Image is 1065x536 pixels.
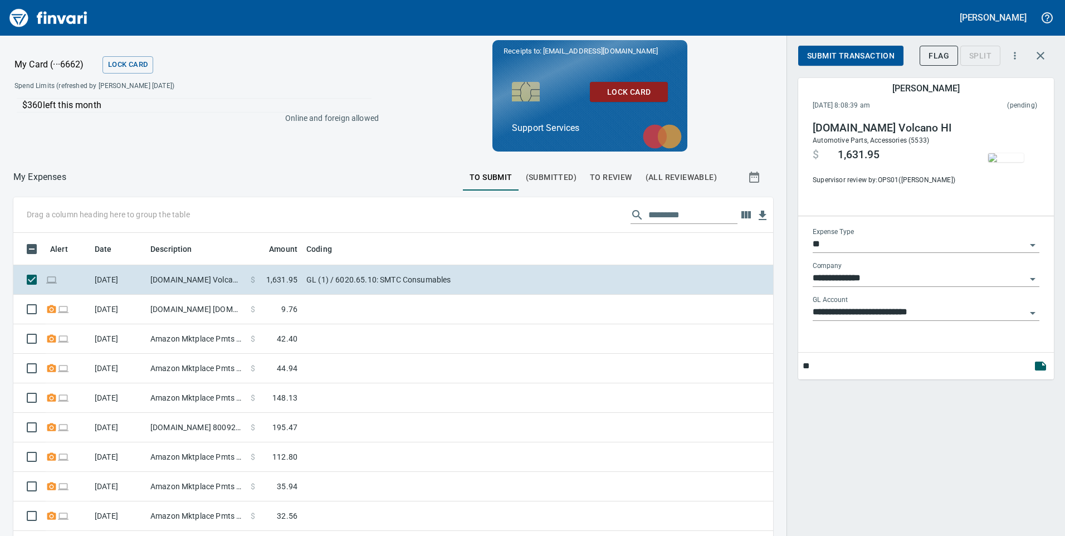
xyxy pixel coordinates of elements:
span: $ [251,304,255,315]
img: Finvari [7,4,90,31]
span: 9.76 [281,304,297,315]
span: $ [251,451,255,462]
td: [DATE] [90,265,146,295]
span: Receipt Required [46,512,57,519]
td: [DATE] [90,472,146,501]
button: Open [1025,305,1040,321]
span: $ [251,363,255,374]
span: 112.80 [272,451,297,462]
span: Amount [255,242,297,256]
span: Date [95,242,112,256]
p: My Card (···6662) [14,58,98,71]
td: [DATE] [90,295,146,324]
span: 1,631.95 [838,148,880,162]
span: Receipt Required [46,364,57,372]
label: GL Account [813,297,848,304]
span: $ [251,481,255,492]
td: [DATE] [90,324,146,354]
span: Online transaction [57,394,69,401]
span: $ [251,274,255,285]
button: Flag [920,46,958,66]
span: Receipt Required [46,305,57,313]
label: Expense Type [813,229,854,236]
span: Online transaction [57,483,69,490]
p: Support Services [512,121,668,135]
p: Drag a column heading here to group the table [27,209,190,220]
td: Amazon Mktplace Pmts [DOMAIN_NAME][URL] WA [146,354,246,383]
span: Online transaction [57,364,69,372]
span: Receipt Required [46,423,57,431]
span: 32.56 [277,510,297,522]
span: $ [251,510,255,522]
span: Receipt Required [46,394,57,401]
span: Receipt Required [46,453,57,460]
td: Amazon Mktplace Pmts [DOMAIN_NAME][URL] WA [146,472,246,501]
span: Alert [50,242,82,256]
p: My Expenses [13,170,66,184]
span: Online transaction [57,305,69,313]
span: Online transaction [57,423,69,431]
p: Online and foreign allowed [6,113,379,124]
span: Coding [306,242,332,256]
td: [DATE] [90,501,146,531]
span: (All Reviewable) [646,170,717,184]
span: $ [813,148,819,162]
span: [DATE] 8:08:39 am [813,100,939,111]
h5: [PERSON_NAME] [892,82,959,94]
button: Lock Card [590,82,668,103]
button: Open [1025,237,1040,253]
img: mastercard.svg [637,119,687,154]
span: Online transaction [57,335,69,342]
span: 42.40 [277,333,297,344]
span: To Submit [470,170,512,184]
span: Automotive Parts, Accessories (5533) [813,137,929,144]
span: Alert [50,242,68,256]
button: Choose columns to display [737,207,754,223]
span: Supervisor review by: OPS01 ([PERSON_NAME]) [813,175,963,186]
td: Amazon Mktplace Pmts [DOMAIN_NAME][URL] WA [146,442,246,472]
button: Lock Card [102,56,153,74]
button: Open [1025,271,1040,287]
span: 44.94 [277,363,297,374]
nav: breadcrumb [13,170,66,184]
td: [DOMAIN_NAME] 8009256278 [GEOGRAPHIC_DATA] [GEOGRAPHIC_DATA] [146,413,246,442]
td: [DOMAIN_NAME] [DOMAIN_NAME][URL] WA [146,295,246,324]
span: Date [95,242,126,256]
span: Spend Limits (refreshed by [PERSON_NAME] [DATE]) [14,81,276,92]
span: (Submitted) [526,170,577,184]
span: Lock Card [599,85,659,99]
span: 195.47 [272,422,297,433]
span: Online transaction [57,512,69,519]
span: Online transaction [57,453,69,460]
span: Flag [929,49,949,63]
td: [DATE] [90,354,146,383]
span: $ [251,392,255,403]
span: 35.94 [277,481,297,492]
span: 148.13 [272,392,297,403]
button: [PERSON_NAME] [957,9,1029,26]
span: Submit Transaction [807,49,895,63]
span: Lock Card [108,59,148,71]
td: [DATE] [90,413,146,442]
button: Submit Transaction [798,46,903,66]
span: $ [251,333,255,344]
td: Amazon Mktplace Pmts [DOMAIN_NAME][URL] WA [146,501,246,531]
td: [DATE] [90,383,146,413]
button: Show transactions within a particular date range [737,164,773,191]
span: Coding [306,242,346,256]
p: $360 left this month [22,99,372,112]
span: Amount [269,242,297,256]
span: Description [150,242,207,256]
span: Receipt Required [46,335,57,342]
span: Description [150,242,192,256]
td: GL (1) / 6020.65.10: SMTC Consumables [302,265,580,295]
span: Online transaction [46,276,57,283]
div: Transaction still pending, cannot split yet. It usually takes 2-3 days for a merchant to settle a... [960,50,1000,60]
button: More [1003,43,1027,68]
h4: [DOMAIN_NAME] Volcano HI [813,121,963,135]
button: Close transaction [1027,42,1054,69]
td: Amazon Mktplace Pmts [DOMAIN_NAME][URL] WA [146,383,246,413]
h5: [PERSON_NAME] [960,12,1027,23]
span: Receipt Required [46,483,57,490]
